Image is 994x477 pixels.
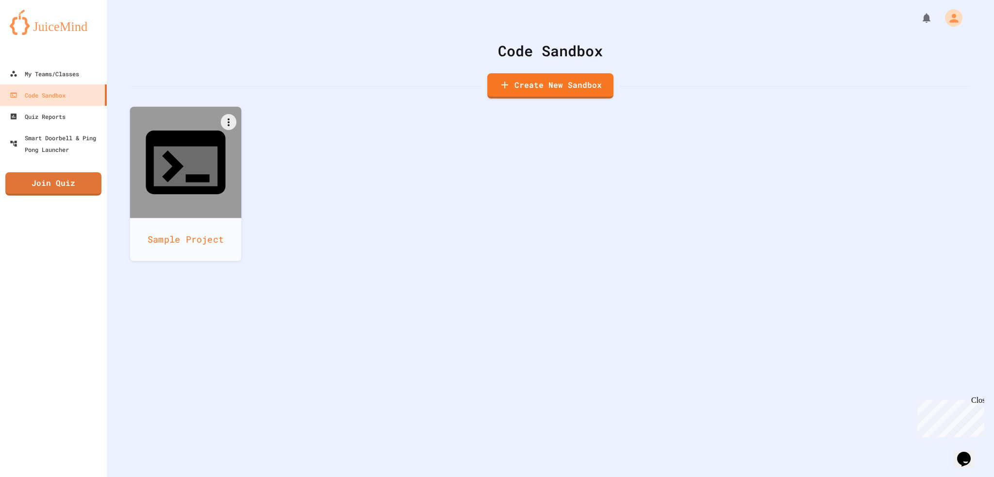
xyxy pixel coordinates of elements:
[10,89,66,101] div: Code Sandbox
[5,172,101,196] a: Join Quiz
[131,40,970,62] div: Code Sandbox
[4,4,67,62] div: Chat with us now!Close
[953,438,984,467] iframe: chat widget
[903,10,935,26] div: My Notifications
[10,132,103,155] div: Smart Doorbell & Ping Pong Launcher
[10,10,97,35] img: logo-orange.svg
[130,107,242,261] a: Sample Project
[10,68,79,80] div: My Teams/Classes
[10,111,66,122] div: Quiz Reports
[487,73,613,99] a: Create New Sandbox
[935,7,965,29] div: My Account
[913,396,984,437] iframe: chat widget
[130,218,242,261] div: Sample Project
